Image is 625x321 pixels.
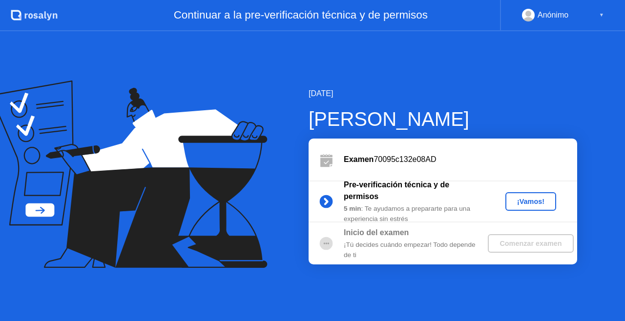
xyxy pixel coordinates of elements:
div: [DATE] [309,88,577,100]
div: Anónimo [538,9,568,21]
b: Examen [344,155,374,163]
div: [PERSON_NAME] [309,104,577,134]
div: ▼ [599,9,604,21]
b: 5 min [344,205,361,212]
div: ¡Tú decides cuándo empezar! Todo depende de ti [344,240,484,260]
button: ¡Vamos! [505,192,556,211]
b: Inicio del examen [344,228,409,237]
div: 70095c132e08AD [344,154,577,165]
div: ¡Vamos! [509,198,552,205]
div: Comenzar examen [492,240,569,247]
b: Pre-verificación técnica y de permisos [344,181,449,201]
div: : Te ayudamos a prepararte para una experiencia sin estrés [344,204,484,224]
button: Comenzar examen [488,234,573,253]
